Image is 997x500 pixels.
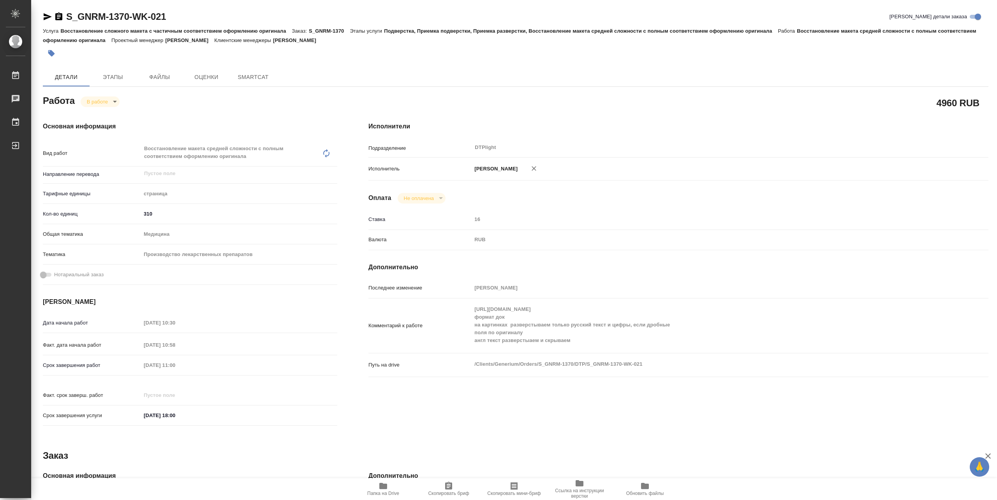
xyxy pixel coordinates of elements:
[43,391,141,399] p: Факт. срок заверш. работ
[85,98,110,105] button: В работе
[94,72,132,82] span: Этапы
[368,284,472,292] p: Последнее изменение
[43,149,141,157] p: Вид работ
[970,457,989,477] button: 🙏
[384,28,778,34] p: Подверстка, Приемка подверстки, Приемка разверстки, Восстановление макета средней сложности с пол...
[43,251,141,258] p: Тематика
[472,358,937,371] textarea: /Clients/Generium/Orders/S_GNRM-1370/DTP/S_GNRM-1370-WK-021
[367,491,399,496] span: Папка на Drive
[143,169,319,178] input: Пустое поле
[43,190,141,198] p: Тарифные единицы
[141,248,337,261] div: Производство лекарственных препаратов
[43,297,337,307] h4: [PERSON_NAME]
[472,303,937,347] textarea: [URL][DOMAIN_NAME] формат док на картинках разверстываем только русский текст и цифры, если дробн...
[66,11,166,22] a: S_GNRM-1370-WK-021
[141,339,209,351] input: Пустое поле
[43,210,141,218] p: Кол-во единиц
[141,187,337,200] div: страница
[188,72,225,82] span: Оценки
[472,233,937,246] div: RUB
[43,45,60,62] button: Добавить тэг
[43,412,141,419] p: Срок завершения услуги
[141,360,209,371] input: Пустое поле
[141,72,178,82] span: Файлы
[525,160,543,177] button: Удалить исполнителя
[141,317,209,328] input: Пустое поле
[472,282,937,293] input: Пустое поле
[234,72,272,82] span: SmartCat
[402,195,436,202] button: Не оплачена
[368,165,472,173] p: Исполнитель
[81,96,120,107] div: В работе
[612,478,678,500] button: Обновить файлы
[43,28,60,34] p: Услуга
[165,37,214,43] p: [PERSON_NAME]
[48,72,85,82] span: Детали
[368,471,988,481] h4: Дополнительно
[547,478,612,500] button: Ссылка на инструкции верстки
[54,271,104,279] span: Нотариальный заказ
[141,410,209,421] input: ✎ Введи что-нибудь
[487,491,541,496] span: Скопировать мини-бриф
[214,37,273,43] p: Клиентские менеджеры
[273,37,322,43] p: [PERSON_NAME]
[54,12,63,21] button: Скопировать ссылку
[292,28,309,34] p: Заказ:
[351,478,416,500] button: Папка на Drive
[890,13,967,21] span: [PERSON_NAME] детали заказа
[416,478,481,500] button: Скопировать бриф
[43,12,52,21] button: Скопировать ссылку для ЯМессенджера
[368,122,988,131] h4: Исполнители
[973,459,986,475] span: 🙏
[368,144,472,152] p: Подразделение
[43,170,141,178] p: Направление перевода
[937,96,979,109] h2: 4960 RUB
[43,230,141,238] p: Общая тематика
[472,214,937,225] input: Пустое поле
[472,165,518,173] p: [PERSON_NAME]
[141,389,209,401] input: Пустое поле
[368,322,472,330] p: Комментарий к работе
[428,491,469,496] span: Скопировать бриф
[60,28,292,34] p: Восстановление сложного макета с частичным соответствием оформлению оригинала
[43,361,141,369] p: Срок завершения работ
[350,28,384,34] p: Этапы услуги
[111,37,165,43] p: Проектный менеджер
[368,216,472,223] p: Ставка
[43,122,337,131] h4: Основная информация
[43,93,75,107] h2: Работа
[141,208,337,219] input: ✎ Введи что-нибудь
[368,193,391,203] h4: Оплата
[43,449,68,462] h2: Заказ
[309,28,350,34] p: S_GNRM-1370
[368,236,472,244] p: Валюта
[141,228,337,241] div: Медицина
[626,491,664,496] span: Обновить файлы
[43,319,141,327] p: Дата начала работ
[398,193,446,204] div: В работе
[43,471,337,481] h4: Основная информация
[481,478,547,500] button: Скопировать мини-бриф
[368,361,472,369] p: Путь на drive
[368,263,988,272] h4: Дополнительно
[551,488,608,499] span: Ссылка на инструкции верстки
[43,341,141,349] p: Факт. дата начала работ
[778,28,797,34] p: Работа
